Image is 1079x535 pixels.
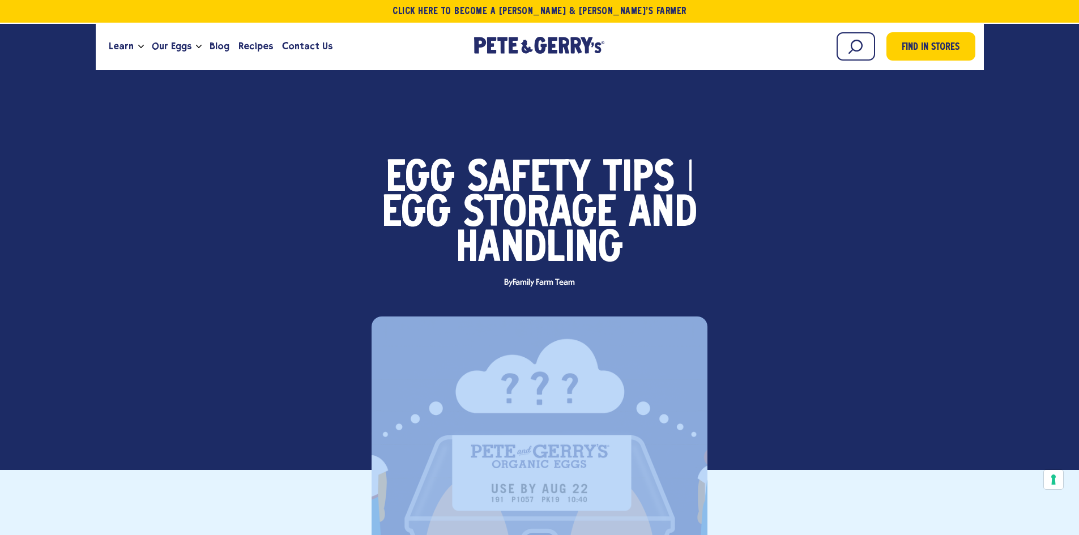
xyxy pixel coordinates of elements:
[278,31,337,62] a: Contact Us
[1044,470,1063,489] button: Your consent preferences for tracking technologies
[467,162,591,197] span: Safety
[205,31,234,62] a: Blog
[463,197,616,232] span: Storage
[902,40,959,55] span: Find in Stores
[152,39,191,53] span: Our Eggs
[687,162,694,197] span: |
[386,162,455,197] span: Egg
[238,39,273,53] span: Recipes
[147,31,196,62] a: Our Eggs
[109,39,134,53] span: Learn
[837,32,875,61] input: Search
[138,45,144,49] button: Open the dropdown menu for Learn
[513,278,574,287] span: Family Farm Team
[210,39,229,53] span: Blog
[886,32,975,61] a: Find in Stores
[196,45,202,49] button: Open the dropdown menu for Our Eggs
[456,232,623,267] span: Handling
[234,31,278,62] a: Recipes
[382,197,451,232] span: Egg
[282,39,332,53] span: Contact Us
[603,162,675,197] span: Tips
[629,197,697,232] span: and
[104,31,138,62] a: Learn
[498,279,580,287] span: By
